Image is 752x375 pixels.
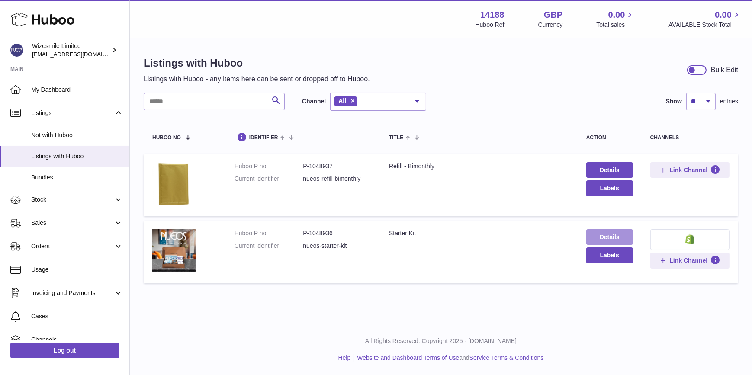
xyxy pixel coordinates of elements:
a: Help [338,354,351,361]
span: Sales [31,219,114,227]
span: Orders [31,242,114,250]
dd: nueos-refill-bimonthly [303,175,372,183]
label: Channel [302,97,326,106]
span: Listings with Huboo [31,152,123,160]
dt: Huboo P no [235,162,303,170]
label: Show [666,97,682,106]
div: Bulk Edit [711,65,738,75]
dd: nueos-starter-kit [303,242,372,250]
span: Link Channel [669,256,707,264]
a: Details [586,162,633,178]
button: Labels [586,247,633,263]
a: 0.00 Total sales [596,9,635,29]
span: Listings [31,109,114,117]
p: Listings with Huboo - any items here can be sent or dropped off to Huboo. [144,74,370,84]
span: Invoicing and Payments [31,289,114,297]
dd: P-1048937 [303,162,372,170]
a: Service Terms & Conditions [469,354,544,361]
span: 0.00 [608,9,625,21]
div: Starter Kit [389,229,569,237]
span: AVAILABLE Stock Total [668,21,742,29]
span: Channels [31,336,123,344]
span: Total sales [596,21,635,29]
div: Currency [538,21,563,29]
a: Website and Dashboard Terms of Use [357,354,459,361]
span: Link Channel [669,166,707,174]
a: Log out [10,343,119,358]
span: title [389,135,403,141]
span: Usage [31,266,123,274]
span: entries [720,97,738,106]
a: 0.00 AVAILABLE Stock Total [668,9,742,29]
button: Link Channel [650,162,730,178]
dt: Huboo P no [235,229,303,237]
img: shopify-small.png [685,234,694,244]
span: Bundles [31,173,123,182]
p: All Rights Reserved. Copyright 2025 - [DOMAIN_NAME] [137,337,745,345]
img: Starter Kit [152,229,196,272]
span: Huboo no [152,135,181,141]
span: Cases [31,312,123,321]
div: Huboo Ref [476,21,505,29]
div: Refill - Bimonthly [389,162,569,170]
strong: GBP [544,9,562,21]
dd: P-1048936 [303,229,372,237]
button: Labels [586,180,633,196]
dt: Current identifier [235,242,303,250]
span: [EMAIL_ADDRESS][DOMAIN_NAME] [32,51,127,58]
img: Refill - Bimonthly [152,162,196,205]
span: Stock [31,196,114,204]
h1: Listings with Huboo [144,56,370,70]
strong: 14188 [480,9,505,21]
div: Wizesmile Limited [32,42,110,58]
div: action [586,135,633,141]
span: All [338,97,346,104]
span: 0.00 [715,9,732,21]
div: channels [650,135,730,141]
span: Not with Huboo [31,131,123,139]
button: Link Channel [650,253,730,268]
img: internalAdmin-14188@internal.huboo.com [10,44,23,57]
span: My Dashboard [31,86,123,94]
dt: Current identifier [235,175,303,183]
li: and [354,354,543,362]
a: Details [586,229,633,245]
span: identifier [249,135,278,141]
